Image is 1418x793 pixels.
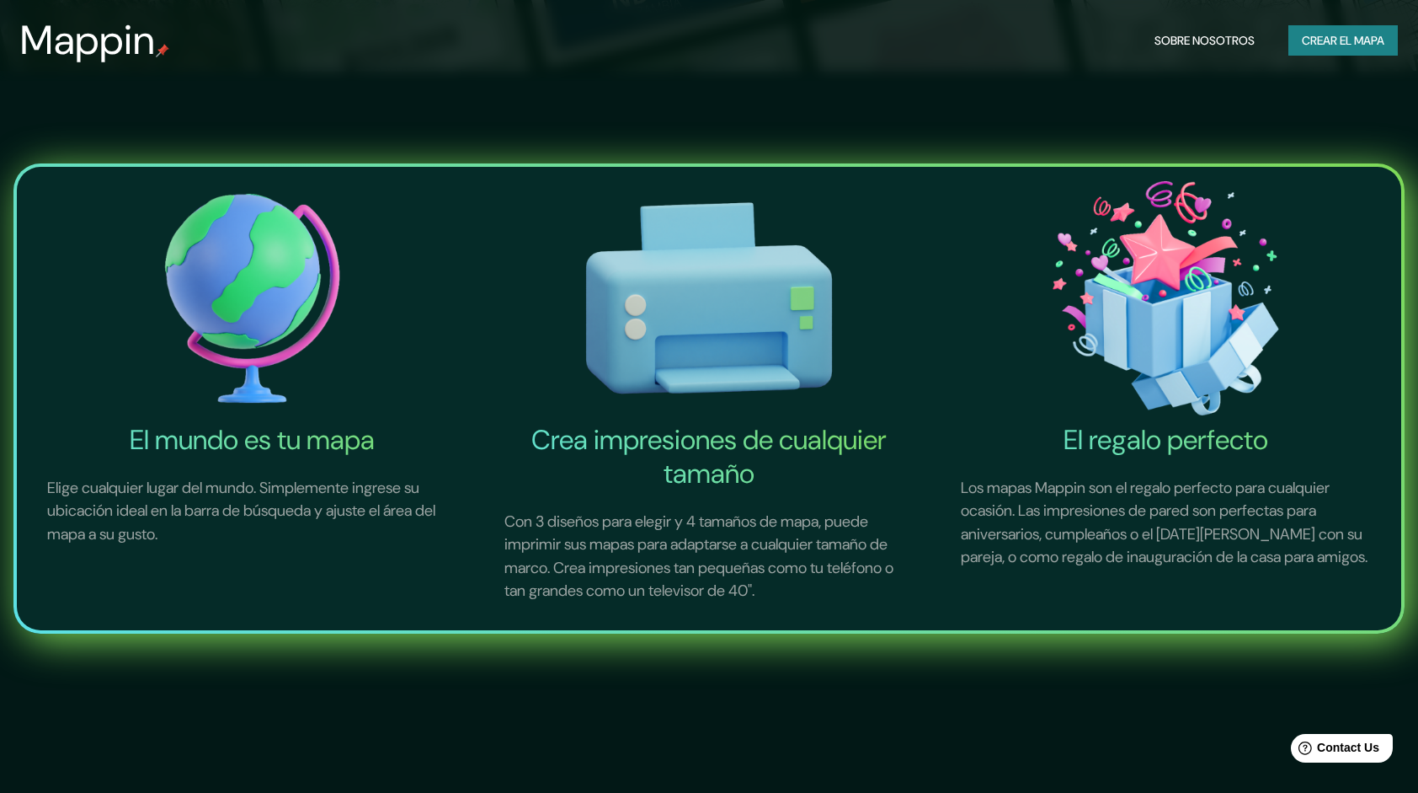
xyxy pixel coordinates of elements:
img: The Perfect Present-icon [941,174,1391,423]
h3: Mappin [20,17,156,64]
p: Los mapas Mappin son el regalo perfecto para cualquier ocasión. Las impresiones de pared son perf... [941,457,1391,590]
img: Create Prints of Any Size-icon [484,174,935,423]
h4: El mundo es tu mapa [27,423,477,457]
img: The World is Your Map-icon [27,174,477,423]
p: Con 3 diseños para elegir y 4 tamaños de mapa, puede imprimir sus mapas para adaptarse a cualquie... [484,490,935,624]
font: Sobre nosotros [1154,30,1255,51]
img: mappin-pin [156,44,169,57]
button: Sobre nosotros [1148,25,1261,56]
iframe: Help widget launcher [1268,727,1399,774]
h4: Crea impresiones de cualquier tamaño [484,423,935,490]
button: Crear el mapa [1288,25,1398,56]
p: Elige cualquier lugar del mundo. Simplemente ingrese su ubicación ideal en la barra de búsqueda y... [27,457,477,567]
font: Crear el mapa [1302,30,1384,51]
h4: El regalo perfecto [941,423,1391,457]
